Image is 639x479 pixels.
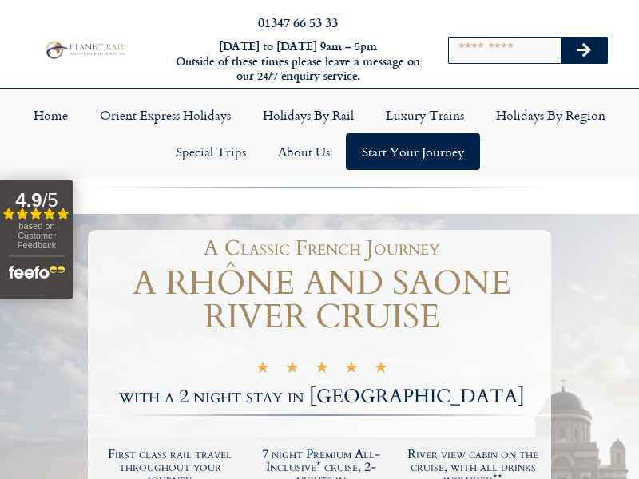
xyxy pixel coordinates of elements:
h6: [DATE] to [DATE] 9am – 5pm Outside of these times please leave a message on our 24/7 enquiry serv... [174,39,422,84]
h1: A Classic French Journey [100,238,543,259]
div: 5/5 [256,360,388,378]
i: ★ [285,362,300,378]
h2: with a 2 night stay in [GEOGRAPHIC_DATA] [92,387,551,406]
a: Home [18,97,84,133]
i: ★ [315,362,329,378]
a: Holidays by Rail [247,97,370,133]
a: Special Trips [160,133,262,170]
a: Luxury Trains [370,97,480,133]
img: Planet Rail Train Holidays Logo [42,39,128,60]
i: ★ [344,362,359,378]
a: Orient Express Holidays [84,97,247,133]
a: About Us [262,133,346,170]
h1: A RHÔNE AND SAONE RIVER CRUISE [92,267,551,334]
button: Search [561,38,607,63]
i: ★ [374,362,388,378]
a: Start your Journey [346,133,480,170]
nav: Menu [8,97,631,170]
a: 01347 66 53 33 [258,13,338,31]
a: Holidays by Region [480,97,621,133]
i: ★ [256,362,270,378]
